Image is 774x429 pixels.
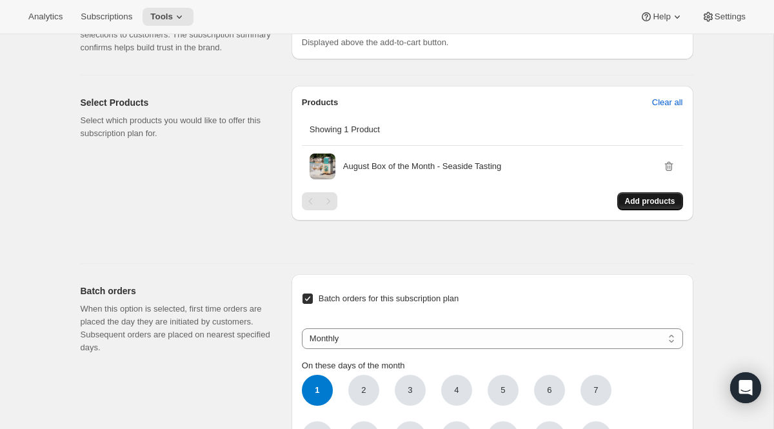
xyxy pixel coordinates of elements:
span: Clear all [652,96,683,109]
span: 4 [454,384,459,397]
button: Subscriptions [73,8,140,26]
button: Add products [617,192,683,210]
button: Analytics [21,8,70,26]
span: 2 [361,384,366,397]
button: Clear all [644,92,691,113]
p: Products [302,96,338,109]
span: Displayed above the add-to-cart button. [302,37,449,47]
span: 5 [501,384,505,397]
span: Settings [715,12,746,22]
span: Analytics [28,12,63,22]
span: Tools [150,12,173,22]
button: Tools [143,8,193,26]
p: When this option is selected, first time orders are placed the day they are initiated by customer... [81,303,271,354]
span: Batch orders for this subscription plan [319,294,459,303]
p: Display important subscription terms and selections to customers. The subscription summary confir... [81,15,271,54]
span: 1 [302,375,333,406]
nav: Pagination [302,192,337,210]
span: Subscriptions [81,12,132,22]
p: August Box of the Month - Seaside Tasting [343,160,501,173]
p: Select which products you would like to offer this subscription plan for. [81,114,271,140]
button: Help [632,8,691,26]
div: Open Intercom Messenger [730,372,761,403]
span: Showing 1 Product [310,125,380,134]
span: On these days of the month [302,361,405,370]
span: 3 [408,384,412,397]
span: Add products [625,196,675,206]
span: Help [653,12,670,22]
h2: Select Products [81,96,271,109]
img: August Box of the Month - Seaside Tasting [310,154,335,179]
span: 6 [547,384,551,397]
h2: Batch orders [81,284,271,297]
span: 7 [593,384,598,397]
button: Settings [694,8,753,26]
